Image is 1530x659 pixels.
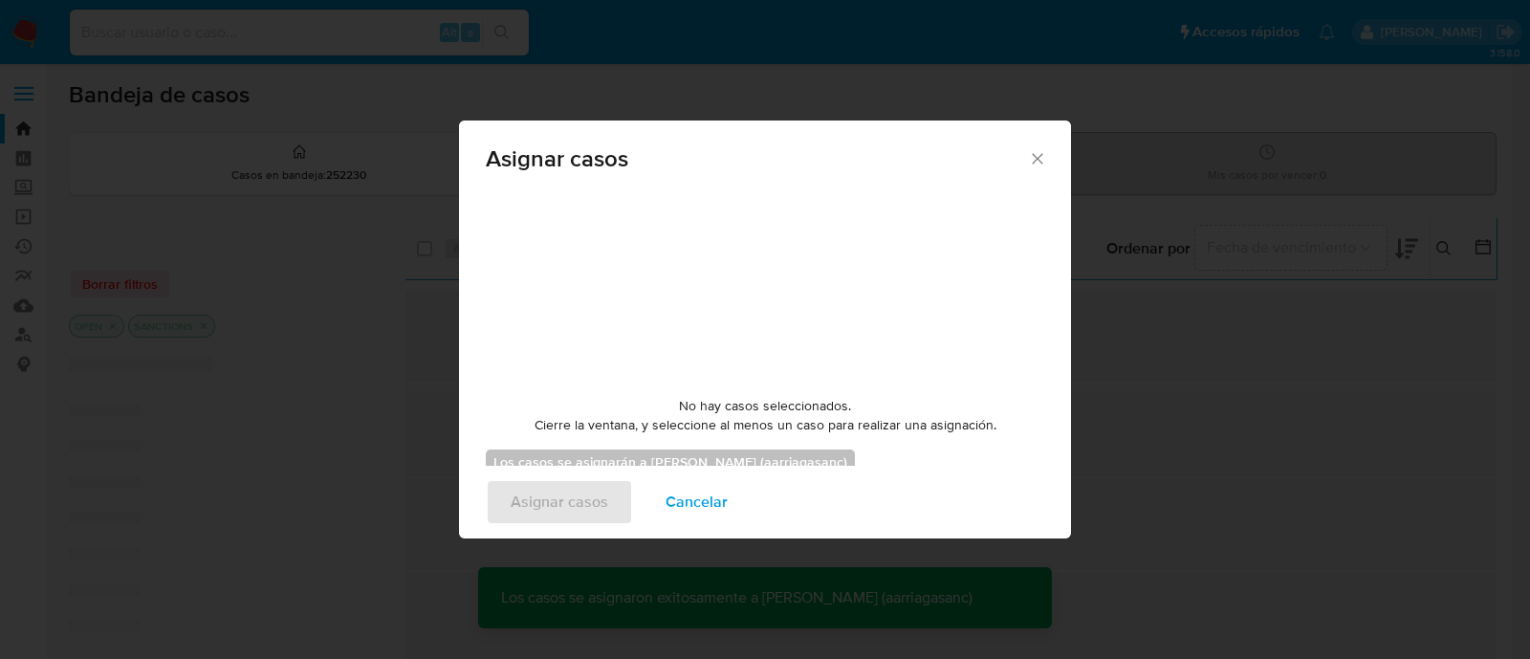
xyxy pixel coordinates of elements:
div: assign-modal [459,121,1071,538]
span: Asignar casos [486,147,1028,170]
img: yH5BAEAAAAALAAAAAABAAEAAAIBRAA7 [622,190,908,382]
button: Cancelar [641,479,753,525]
button: Cerrar ventana [1028,149,1045,166]
span: No hay casos seleccionados. [679,397,851,416]
span: Cierre la ventana, y seleccione al menos un caso para realizar una asignación. [535,416,996,435]
span: Cancelar [666,481,728,523]
b: Los casos se asignarán a [PERSON_NAME] (aarriagasanc) [493,452,847,472]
